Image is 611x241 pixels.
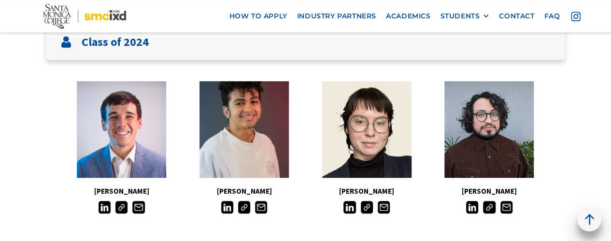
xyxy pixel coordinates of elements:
[343,201,355,213] img: LinkedIn icon
[361,201,373,213] img: Link icon
[577,207,601,231] a: back to top
[183,185,306,198] h5: [PERSON_NAME]
[43,4,127,28] img: Santa Monica College - SMC IxD logo
[378,201,390,213] img: Email icon
[440,12,489,20] div: STUDENTS
[132,201,144,213] img: Email icon
[115,201,128,213] img: Link icon
[82,35,149,49] h3: Class of 2024
[428,185,551,198] h5: [PERSON_NAME]
[381,7,435,25] a: Academics
[292,7,381,25] a: industry partners
[494,7,539,25] a: contact
[60,185,183,198] h5: [PERSON_NAME]
[539,7,565,25] a: faq
[99,201,111,213] img: LinkedIn icon
[255,201,267,213] img: Email icon
[440,12,480,20] div: STUDENTS
[483,201,495,213] img: Link icon
[571,12,581,21] img: icon - instagram
[500,201,512,213] img: Email icon
[305,185,428,198] h5: [PERSON_NAME]
[60,36,72,48] img: User icon
[466,201,478,213] img: LinkedIn icon
[238,201,250,213] img: Link icon
[224,7,292,25] a: how to apply
[221,201,233,213] img: LinkedIn icon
